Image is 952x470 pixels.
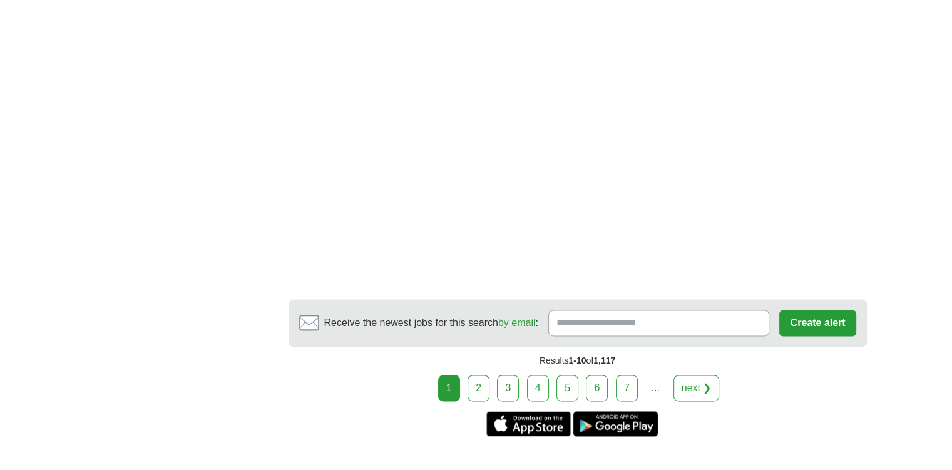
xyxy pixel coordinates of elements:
div: 1 [438,375,460,401]
div: ... [643,375,668,401]
a: 3 [497,375,519,401]
a: 2 [468,375,489,401]
a: Get the Android app [573,411,658,436]
button: Create alert [779,310,856,336]
a: 7 [616,375,638,401]
a: 6 [586,375,608,401]
a: 4 [527,375,549,401]
span: 1-10 [568,355,586,365]
a: next ❯ [673,375,720,401]
div: Results of [289,347,867,375]
a: 5 [556,375,578,401]
a: Get the iPhone app [486,411,571,436]
span: 1,117 [593,355,615,365]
